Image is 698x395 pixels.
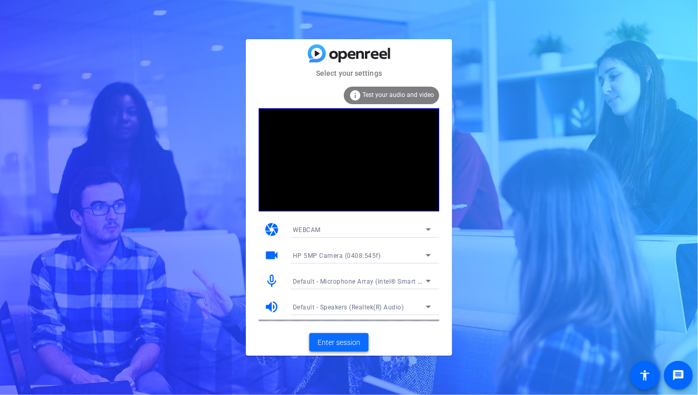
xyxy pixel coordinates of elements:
[293,252,381,259] span: HP 5MP Camera (0408:545f)
[264,299,279,315] mat-icon: volume_up
[362,91,434,98] span: Test your audio and video
[349,89,361,102] mat-icon: info
[293,304,404,311] span: Default - Speakers (Realtek(R) Audio)
[264,222,279,237] mat-icon: camera
[264,273,279,289] mat-icon: mic_none
[293,226,321,234] span: WEBCAM
[309,333,369,352] button: Enter session
[308,44,390,62] img: blue-gradient.svg
[246,68,452,79] mat-card-subtitle: Select your settings
[264,248,279,263] mat-icon: videocam
[318,337,360,348] span: Enter session
[293,277,549,285] span: Default - Microphone Array (Intel® Smart Sound Technology for Digital Microphones)
[639,369,651,382] mat-icon: accessibility
[672,369,685,382] mat-icon: message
